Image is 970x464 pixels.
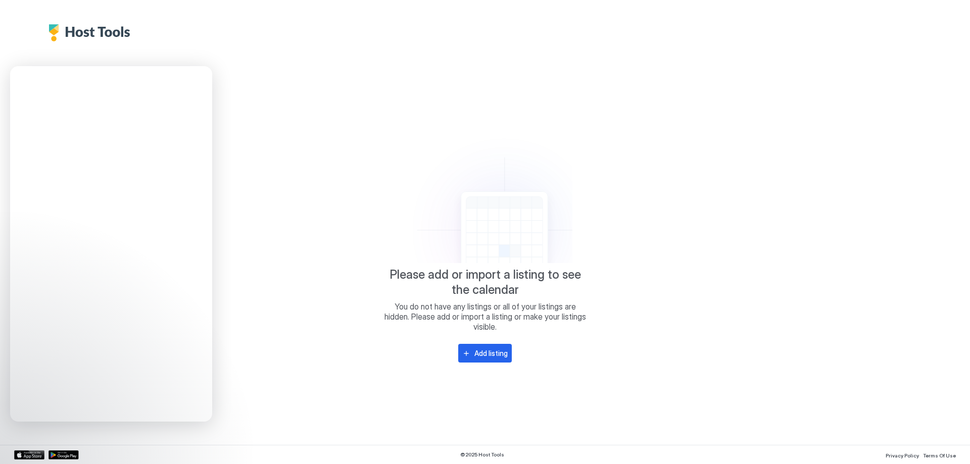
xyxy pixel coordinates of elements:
button: Add listing [458,344,512,363]
span: © 2025 Host Tools [460,451,504,458]
span: You do not have any listings or all of your listings are hidden. Please add or import a listing o... [384,301,586,332]
a: Privacy Policy [886,449,919,460]
a: Terms Of Use [923,449,956,460]
iframe: Intercom live chat [10,66,212,422]
span: Privacy Policy [886,452,919,458]
iframe: Intercom live chat [10,430,34,454]
span: Terms Of Use [923,452,956,458]
span: Please add or import a listing to see the calendar [384,267,586,297]
a: Google Play Store [48,450,79,459]
a: App Store [14,450,44,459]
div: Add listing [474,348,508,358]
div: Host Tools Logo [48,24,135,41]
